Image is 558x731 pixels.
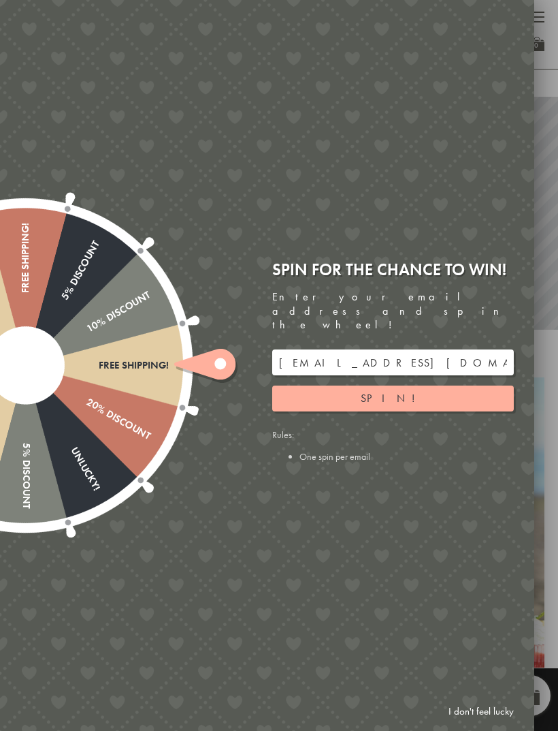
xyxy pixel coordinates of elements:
div: Unlucky! [20,362,102,492]
div: 10% Discount [22,289,152,371]
button: Spin! [272,386,514,411]
div: Free shipping! [20,223,31,366]
div: Spin for the chance to win! [272,259,514,280]
div: 5% Discount [20,238,102,368]
div: Rules: [272,429,514,463]
div: 20% Discount [22,360,152,442]
div: 5% Discount [20,366,31,509]
span: Spin! [361,391,425,405]
div: Free shipping! [26,360,169,371]
li: One spin per email [299,450,514,463]
input: Your email [272,349,514,375]
div: Enter your email address and spin the wheel! [272,290,514,332]
a: I don't feel lucky [442,699,521,724]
